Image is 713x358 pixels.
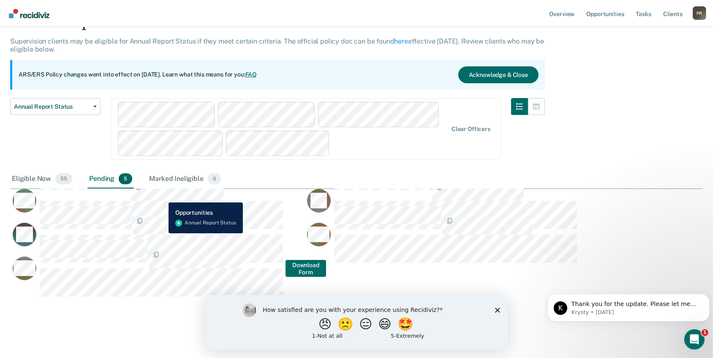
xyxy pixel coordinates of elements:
[684,329,705,350] iframe: Intercom live chat
[10,239,305,273] div: CaseloadOpportunityCell-06986335
[208,173,221,184] span: 0
[395,37,408,45] a: here
[245,71,257,78] a: FAQ
[458,66,539,83] button: Acknowledge & Close
[305,205,599,239] div: CaseloadOpportunityCell-02058138
[693,6,706,20] div: P R
[14,103,90,110] span: Annual Report Status
[452,126,490,133] div: Clear officers
[205,295,508,350] iframe: Survey by Kim from Recidiviz
[10,37,544,53] p: Supervision clients may be eligible for Annual Report Status if they meet certain criteria. The o...
[87,170,134,189] div: Pending5
[9,9,49,18] img: Recidiviz
[544,276,713,335] iframe: Intercom notifications message
[10,170,74,189] div: Eligible Now55
[693,6,706,20] button: Profile dropdown button
[119,173,132,184] span: 5
[702,329,708,336] span: 1
[286,260,326,276] a: Navigate to form link
[286,260,326,276] button: Download Form
[10,205,305,239] div: CaseloadOpportunityCell-04703832
[10,98,101,115] button: Annual Report Status
[55,173,72,184] span: 55
[147,170,223,189] div: Marked Ineligible0
[19,71,257,79] p: ARS/ERS Policy changes went into effect on [DATE]. Learn what this means for you:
